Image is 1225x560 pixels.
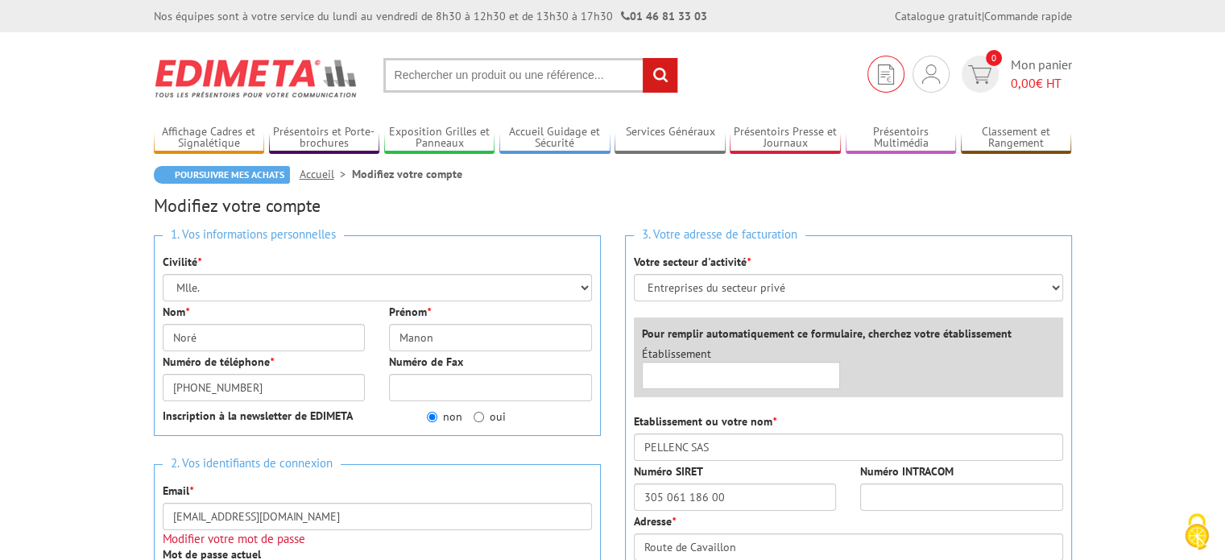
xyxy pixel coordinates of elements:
[474,412,484,422] input: oui
[630,346,853,389] div: Établissement
[163,304,189,320] label: Nom
[968,65,991,84] img: devis rapide
[643,58,677,93] input: rechercher
[384,125,495,151] a: Exposition Grilles et Panneaux
[846,125,957,151] a: Présentoirs Multimédia
[634,513,676,529] label: Adresse
[154,8,707,24] div: Nos équipes sont à votre service du lundi au vendredi de 8h30 à 12h30 et de 13h30 à 17h30
[163,453,341,475] span: 2. Vos identifiants de connexion
[878,64,894,85] img: devis rapide
[986,50,1002,66] span: 0
[860,463,954,479] label: Numéro INTRACOM
[621,9,707,23] strong: 01 46 81 33 03
[300,167,352,181] a: Accueil
[163,531,305,546] span: Modifier votre mot de passe
[984,9,1072,23] a: Commande rapide
[163,409,353,423] strong: Inscription à la newsletter de EDIMETA
[634,224,805,246] span: 3. Votre adresse de facturation
[163,354,274,370] label: Numéro de téléphone
[730,125,841,151] a: Présentoirs Presse et Journaux
[1169,505,1225,560] button: Cookies (fenêtre modale)
[958,56,1072,93] a: devis rapide 0 Mon panier 0,00€ HT
[634,254,751,270] label: Votre secteur d'activité
[634,413,776,429] label: Etablissement ou votre nom
[154,196,1072,215] h2: Modifiez votre compte
[163,224,344,246] span: 1. Vos informations personnelles
[154,125,265,151] a: Affichage Cadres et Signalétique
[895,8,1072,24] div: |
[389,304,431,320] label: Prénom
[269,125,380,151] a: Présentoirs et Porte-brochures
[154,48,359,108] img: Edimeta
[163,254,201,270] label: Civilité
[895,9,982,23] a: Catalogue gratuit
[383,58,678,93] input: Rechercher un produit ou une référence...
[163,483,193,499] label: Email
[961,125,1072,151] a: Classement et Rangement
[642,326,1012,342] label: Pour remplir automatiquement ce formulaire, cherchez votre établissement
[154,166,290,184] a: Poursuivre mes achats
[427,412,437,422] input: non
[615,125,726,151] a: Services Généraux
[1011,75,1036,91] span: 0,00
[352,166,462,182] li: Modifiez votre compte
[427,409,462,425] label: non
[1177,512,1217,552] img: Cookies (fenêtre modale)
[1011,56,1072,93] span: Mon panier
[499,125,610,151] a: Accueil Guidage et Sécurité
[389,354,463,370] label: Numéro de Fax
[474,409,506,425] label: oui
[1011,74,1072,93] span: € HT
[634,463,703,479] label: Numéro SIRET
[922,64,940,84] img: devis rapide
